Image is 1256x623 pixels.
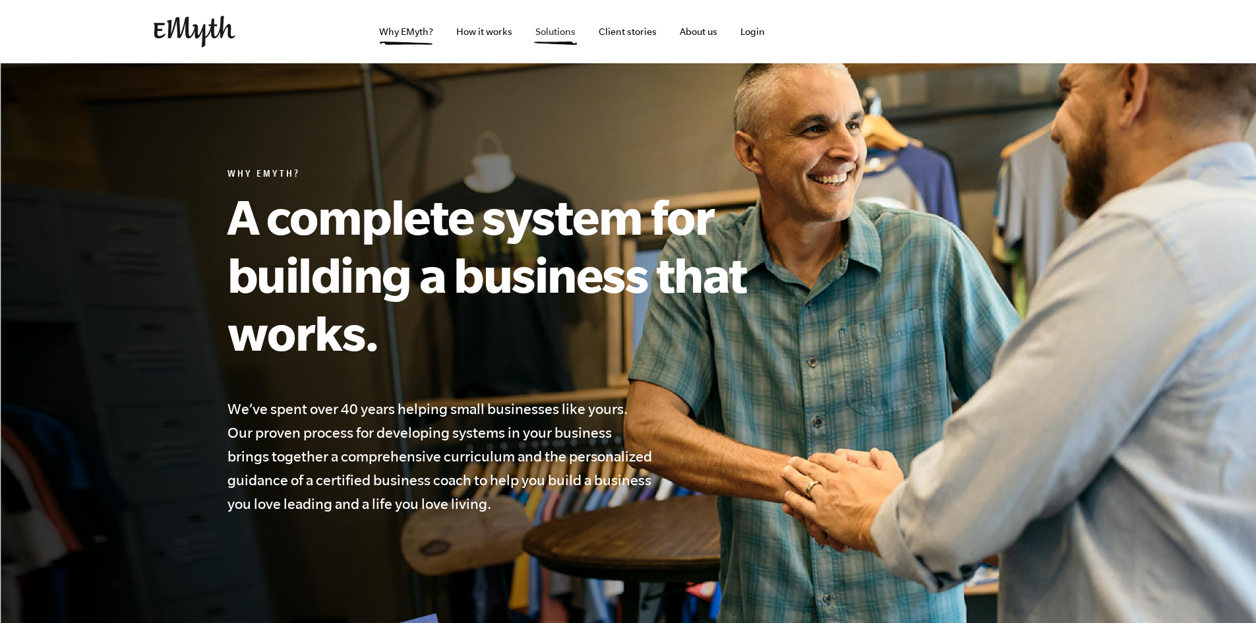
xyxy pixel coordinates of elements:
[227,397,655,516] h4: We’ve spent over 40 years helping small businesses like yours. Our proven process for developing ...
[227,169,808,182] h6: Why EMyth?
[1190,560,1256,623] iframe: Chat Widget
[154,16,235,47] img: EMyth
[965,17,1103,46] iframe: Embedded CTA
[227,187,808,361] h1: A complete system for building a business that works.
[820,17,958,46] iframe: Embedded CTA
